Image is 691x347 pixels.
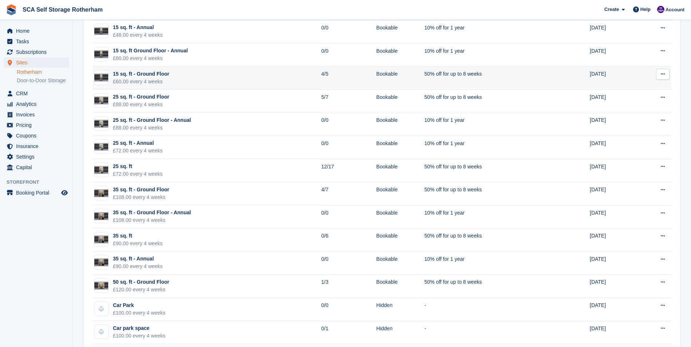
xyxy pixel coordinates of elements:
img: 35%20SQ.FT.jpg [94,258,108,266]
td: Hidden [376,321,424,344]
td: Bookable [376,182,424,206]
td: Bookable [376,252,424,275]
td: 50% off for up to 8 weeks [424,89,554,113]
div: £72.00 every 4 weeks [113,147,162,155]
div: £108.00 every 4 weeks [113,216,191,224]
img: blank-unit-type-icon-ffbac7b88ba66c5e286b0e438baccc4b9c83835d4c34f86887a83fc20ec27e7b.svg [94,302,108,316]
td: Hidden [376,298,424,321]
td: [DATE] [590,228,637,252]
td: Bookable [376,228,424,252]
div: 25 sq. ft - Ground Floor [113,93,169,101]
td: Bookable [376,20,424,44]
div: £60.00 every 4 weeks [113,55,188,62]
img: 25%20SQ.FT.jpg [94,143,108,151]
div: £108.00 every 4 weeks [113,194,169,201]
td: 0/1 [321,321,376,344]
span: Booking Portal [16,188,60,198]
div: £72.00 every 4 weeks [113,170,162,178]
a: menu [4,99,69,109]
a: menu [4,47,69,57]
img: 15%20SQ.FT.jpg [94,27,108,35]
img: 35%20SQ.FT.jpg [94,189,108,197]
span: Capital [16,162,60,172]
span: Create [604,6,619,13]
td: [DATE] [590,298,637,321]
span: Subscriptions [16,47,60,57]
td: 10% off for 1 year [424,136,554,159]
a: SCA Self Storage Rotherham [20,4,106,16]
img: 25%20SQ.FT.jpg [94,120,108,128]
td: [DATE] [590,136,637,159]
td: Bookable [376,205,424,228]
div: 25 sq. ft [113,163,162,170]
span: Storefront [7,179,72,186]
a: menu [4,109,69,120]
img: 25%20SQ.FT.jpg [94,166,108,174]
div: £88.00 every 4 weeks [113,101,169,108]
img: 15%20SQ.FT.jpg [94,50,108,58]
div: Car park space [113,324,165,332]
td: [DATE] [590,275,637,298]
div: 25 sq. ft - Annual [113,139,162,147]
a: menu [4,131,69,141]
div: Car Park [113,302,165,309]
a: menu [4,188,69,198]
td: 10% off for 1 year [424,252,554,275]
div: £60.00 every 4 weeks [113,78,169,85]
div: £88.00 every 4 weeks [113,124,191,132]
td: [DATE] [590,159,637,182]
span: Account [666,6,684,13]
img: stora-icon-8386f47178a22dfd0bd8f6a31ec36ba5ce8667c1dd55bd0f319d3a0aa187defe.svg [6,4,17,15]
td: 0/0 [321,298,376,321]
td: 0/0 [321,20,376,44]
div: 35 sq. ft - Annual [113,255,162,263]
div: £48.00 every 4 weeks [113,31,162,39]
td: Bookable [376,89,424,113]
img: 35%20SQ.FT.jpg [94,235,108,243]
td: [DATE] [590,182,637,206]
img: 50%20SQ.FT.jpg [94,282,108,290]
img: 15%20SQ.FT.jpg [94,73,108,81]
a: Door-to-Door Storage [17,77,69,84]
td: 50% off for up to 8 weeks [424,67,554,90]
td: 12/17 [321,159,376,182]
div: £100.00 every 4 weeks [113,332,165,340]
td: 1/3 [321,275,376,298]
td: 10% off for 1 year [424,205,554,228]
td: 0/6 [321,228,376,252]
span: Insurance [16,141,60,151]
a: menu [4,162,69,172]
div: £90.00 every 4 weeks [113,240,162,247]
div: 50 sq. ft - Ground Floor [113,278,169,286]
a: menu [4,36,69,47]
div: 25 sq. ft - Ground Floor - Annual [113,116,191,124]
td: 0/0 [321,43,376,67]
td: [DATE] [590,321,637,344]
td: Bookable [376,159,424,182]
div: 15 sq. ft Ground Floor - Annual [113,47,188,55]
div: 35 sq. ft [113,232,162,240]
td: - [424,298,554,321]
td: 50% off for up to 8 weeks [424,275,554,298]
a: Preview store [60,188,69,197]
a: menu [4,152,69,162]
span: Invoices [16,109,60,120]
div: £120.00 every 4 weeks [113,286,169,294]
td: - [424,321,554,344]
span: Pricing [16,120,60,130]
td: [DATE] [590,113,637,136]
td: Bookable [376,275,424,298]
img: blank-unit-type-icon-ffbac7b88ba66c5e286b0e438baccc4b9c83835d4c34f86887a83fc20ec27e7b.svg [94,325,108,339]
td: 0/0 [321,113,376,136]
td: 0/0 [321,136,376,159]
span: Analytics [16,99,60,109]
img: Kelly Neesham [657,6,664,13]
span: Sites [16,57,60,68]
td: 0/0 [321,205,376,228]
a: menu [4,26,69,36]
a: menu [4,120,69,130]
td: Bookable [376,136,424,159]
span: Settings [16,152,60,162]
td: [DATE] [590,89,637,113]
td: 4/7 [321,182,376,206]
